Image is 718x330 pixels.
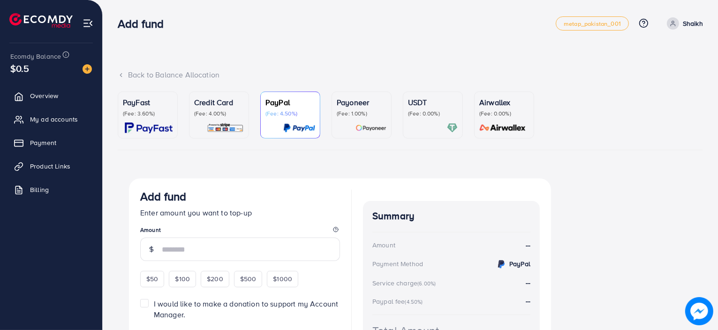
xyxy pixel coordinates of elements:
div: Payment Method [372,259,423,269]
strong: -- [526,240,530,251]
strong: PayPal [509,259,530,269]
p: (Fee: 4.00%) [194,110,244,117]
p: PayFast [123,97,173,108]
span: $50 [146,274,158,284]
small: (4.50%) [405,298,423,306]
span: I would like to make a donation to support my Account Manager. [154,299,338,320]
h3: Add fund [118,17,171,31]
span: $500 [240,274,257,284]
span: Overview [30,91,58,100]
img: menu [83,18,93,29]
img: card [355,123,386,133]
a: Payment [7,133,95,152]
p: (Fee: 4.50%) [265,110,315,117]
img: card [125,123,173,133]
span: $200 [207,274,223,284]
p: USDT [408,97,458,108]
div: Service charge [372,278,438,288]
strong: -- [526,277,530,288]
span: Ecomdy Balance [10,52,61,61]
a: metap_pakistan_001 [556,16,629,31]
img: card [207,123,244,133]
a: Billing [7,180,95,199]
p: (Fee: 3.60%) [123,110,173,117]
span: Billing [30,185,49,194]
div: Back to Balance Allocation [118,69,703,80]
strong: -- [526,296,530,306]
p: (Fee: 1.00%) [337,110,386,117]
div: Paypal fee [372,297,426,306]
p: Payoneer [337,97,386,108]
small: (6.00%) [417,280,436,287]
a: Overview [7,86,95,105]
img: image [685,297,713,325]
p: (Fee: 0.00%) [479,110,529,117]
h4: Summary [372,210,530,222]
a: My ad accounts [7,110,95,129]
img: card [283,123,315,133]
img: credit [496,259,507,270]
span: Product Links [30,161,70,171]
a: Product Links [7,157,95,176]
img: card [476,123,529,133]
span: My ad accounts [30,115,78,124]
p: Enter amount you want to top-up [140,207,340,218]
span: metap_pakistan_001 [564,21,621,27]
legend: Amount [140,226,340,238]
img: image [83,64,92,74]
span: Payment [30,138,56,147]
p: Shaikh [683,18,703,29]
h3: Add fund [140,190,186,203]
p: Airwallex [479,97,529,108]
div: Amount [372,240,395,250]
p: Credit Card [194,97,244,108]
img: logo [9,13,73,28]
a: Shaikh [663,17,703,30]
span: $0.5 [10,61,30,75]
img: card [447,123,458,133]
p: PayPal [265,97,315,108]
p: (Fee: 0.00%) [408,110,458,117]
span: $100 [175,274,190,284]
span: $1000 [273,274,292,284]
